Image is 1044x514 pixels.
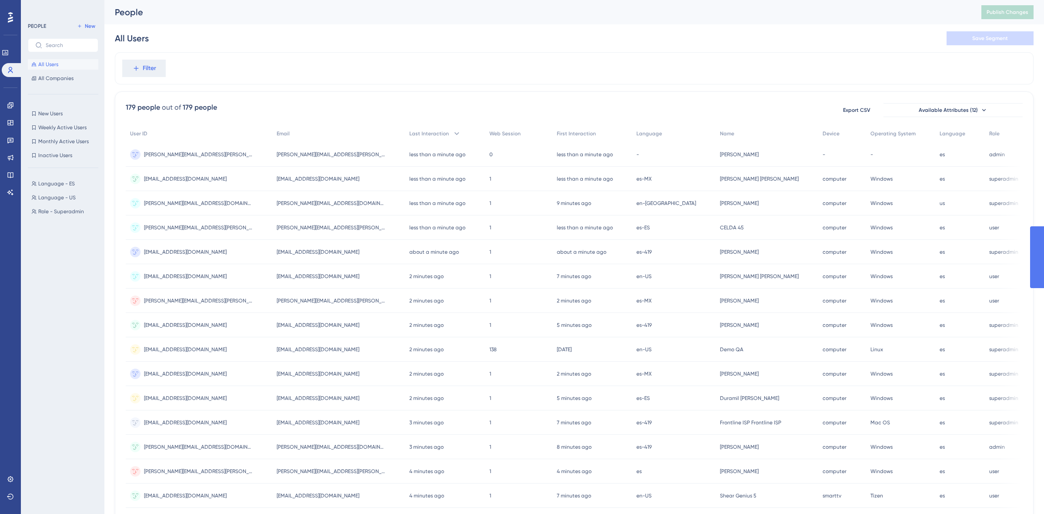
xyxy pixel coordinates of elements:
span: computer [823,249,847,255]
span: Device [823,130,840,137]
time: about a minute ago [409,249,459,255]
span: [EMAIL_ADDRESS][DOMAIN_NAME] [144,322,227,329]
span: Export CSV [843,107,870,114]
span: Windows [870,468,893,475]
span: es [940,468,945,475]
span: superadmin [989,200,1018,207]
span: es-ES [636,395,650,402]
span: es-419 [636,322,652,329]
span: es-MX [636,370,652,377]
span: [EMAIL_ADDRESS][DOMAIN_NAME] [144,346,227,353]
span: es [940,175,945,182]
time: 4 minutes ago [409,468,444,474]
span: 1 [489,249,491,255]
span: computer [823,175,847,182]
span: [PERSON_NAME] [720,200,759,207]
div: PEOPLE [28,23,46,30]
time: 5 minutes ago [557,322,592,328]
span: Shear Genius 5 [720,492,756,499]
span: [PERSON_NAME][EMAIL_ADDRESS][DOMAIN_NAME] [144,200,253,207]
span: [PERSON_NAME] [PERSON_NAME] [720,175,799,182]
span: computer [823,224,847,231]
span: Windows [870,200,893,207]
span: es [940,443,945,450]
button: All Users [28,59,98,70]
span: Inactive Users [38,152,72,159]
span: [PERSON_NAME] [720,443,759,450]
span: computer [823,370,847,377]
span: Language [940,130,965,137]
span: es [940,395,945,402]
span: [PERSON_NAME][EMAIL_ADDRESS][DOMAIN_NAME] [277,443,385,450]
time: 3 minutes ago [409,420,444,426]
span: New [85,23,95,30]
span: Name [720,130,734,137]
time: 2 minutes ago [409,273,444,279]
span: 1 [489,322,491,329]
span: en-[GEOGRAPHIC_DATA] [636,200,696,207]
button: New Users [28,108,98,119]
span: 1 [489,273,491,280]
iframe: UserGuiding AI Assistant Launcher [1007,480,1034,506]
span: Tizen [870,492,883,499]
span: computer [823,443,847,450]
span: 0 [489,151,493,158]
span: New Users [38,110,63,117]
time: less than a minute ago [409,176,465,182]
time: 2 minutes ago [409,322,444,328]
span: es [940,273,945,280]
span: [EMAIL_ADDRESS][DOMAIN_NAME] [277,419,359,426]
span: Windows [870,395,893,402]
span: superadmin [989,370,1018,377]
span: 1 [489,443,491,450]
time: less than a minute ago [409,225,465,231]
div: 179 people [183,102,217,113]
span: [PERSON_NAME][EMAIL_ADDRESS][PERSON_NAME][DOMAIN_NAME] [277,224,385,231]
span: Filter [143,63,156,74]
span: 1 [489,200,491,207]
time: 4 minutes ago [409,493,444,499]
span: es-419 [636,443,652,450]
span: [PERSON_NAME] [720,370,759,377]
span: computer [823,297,847,304]
button: Publish Changes [981,5,1034,19]
span: [EMAIL_ADDRESS][DOMAIN_NAME] [144,249,227,255]
span: [PERSON_NAME] [PERSON_NAME] [720,273,799,280]
span: Web Session [489,130,521,137]
time: less than a minute ago [557,176,613,182]
span: superadmin [989,175,1018,182]
span: [PERSON_NAME][EMAIL_ADDRESS][PERSON_NAME][DOMAIN_NAME] [277,297,385,304]
span: Linux [870,346,883,353]
span: [EMAIL_ADDRESS][DOMAIN_NAME] [144,419,227,426]
span: [EMAIL_ADDRESS][DOMAIN_NAME] [144,370,227,377]
time: 7 minutes ago [557,420,591,426]
input: Search [46,42,91,48]
div: out of [162,102,181,113]
span: 1 [489,419,491,426]
span: Windows [870,175,893,182]
span: es [940,297,945,304]
span: superadmin [989,419,1018,426]
span: Role - Superadmin [38,208,84,215]
span: [EMAIL_ADDRESS][DOMAIN_NAME] [144,175,227,182]
button: Language - ES [28,178,104,189]
span: Last Interaction [409,130,449,137]
span: - [823,151,825,158]
span: Available Attributes (12) [919,107,978,114]
span: user [989,492,999,499]
span: 1 [489,224,491,231]
time: 4 minutes ago [557,468,592,474]
button: Inactive Users [28,150,98,161]
time: 2 minutes ago [557,298,591,304]
span: Monthly Active Users [38,138,89,145]
span: Windows [870,249,893,255]
time: less than a minute ago [409,151,465,158]
span: [EMAIL_ADDRESS][DOMAIN_NAME] [277,175,359,182]
span: [EMAIL_ADDRESS][DOMAIN_NAME] [277,395,359,402]
span: es-419 [636,419,652,426]
span: [PERSON_NAME][EMAIL_ADDRESS][PERSON_NAME][DOMAIN_NAME] [144,224,253,231]
span: 1 [489,395,491,402]
time: 2 minutes ago [409,371,444,377]
button: Available Attributes (12) [883,103,1023,117]
span: es [940,492,945,499]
